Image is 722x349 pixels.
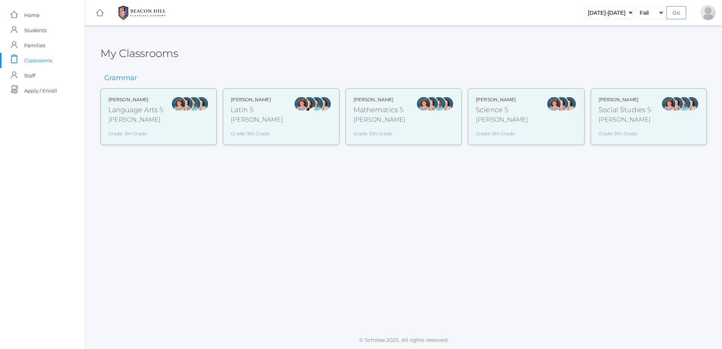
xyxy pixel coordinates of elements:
div: Grade: 5th Grade [231,127,283,137]
div: [PERSON_NAME] [476,115,528,124]
div: Cari Burke [684,96,699,111]
div: Westen Taylor [186,96,201,111]
div: Grade: 5th Grade [476,127,528,137]
div: Sarah Bence [661,96,676,111]
p: © Scholae 2025. All rights reserved. [85,336,722,344]
span: Students [24,23,46,38]
div: Cari Burke [194,96,209,111]
span: Home [24,8,40,23]
div: [PERSON_NAME] [353,96,406,103]
div: Mathematics 5 [353,105,406,115]
div: Science 5 [476,105,528,115]
div: [PERSON_NAME] [476,96,528,103]
input: Go [666,6,686,19]
div: Cari Burke [439,96,454,111]
span: Families [24,38,45,53]
div: [PERSON_NAME] [231,115,283,124]
span: Staff [24,68,35,83]
div: Rebecca Salazar [554,96,569,111]
div: [PERSON_NAME] [108,115,164,124]
span: Apply / Enroll [24,83,57,98]
div: [PERSON_NAME] [108,96,164,103]
div: [PERSON_NAME] [599,96,651,103]
div: Rebecca Salazar [179,96,194,111]
div: Westen Taylor [676,96,691,111]
div: Grade: 5th Grade [108,127,164,137]
div: [PERSON_NAME] [231,96,283,103]
img: 1_BHCALogos-05.png [114,3,170,22]
div: Pauline Harris [700,5,716,20]
div: Westen Taylor [431,96,446,111]
div: Cari Burke [316,96,332,111]
div: [PERSON_NAME] [599,115,651,124]
div: Grade: 5th Grade [353,127,406,137]
div: Latin 5 [231,105,283,115]
div: Sarah Bence [546,96,562,111]
h2: My Classrooms [100,48,178,59]
div: Sarah Bence [171,96,186,111]
div: Language Arts 5 [108,105,164,115]
h3: Grammar [100,74,141,82]
div: [PERSON_NAME] [353,115,406,124]
div: Rebecca Salazar [424,96,439,111]
div: Teresa Deutsch [301,96,316,111]
div: Grade: 5th Grade [599,127,651,137]
span: Classrooms [24,53,52,68]
div: Sarah Bence [294,96,309,111]
div: Sarah Bence [416,96,431,111]
div: Cari Burke [562,96,577,111]
div: Rebecca Salazar [669,96,684,111]
div: Westen Taylor [309,96,324,111]
div: Social Studies 5 [599,105,651,115]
